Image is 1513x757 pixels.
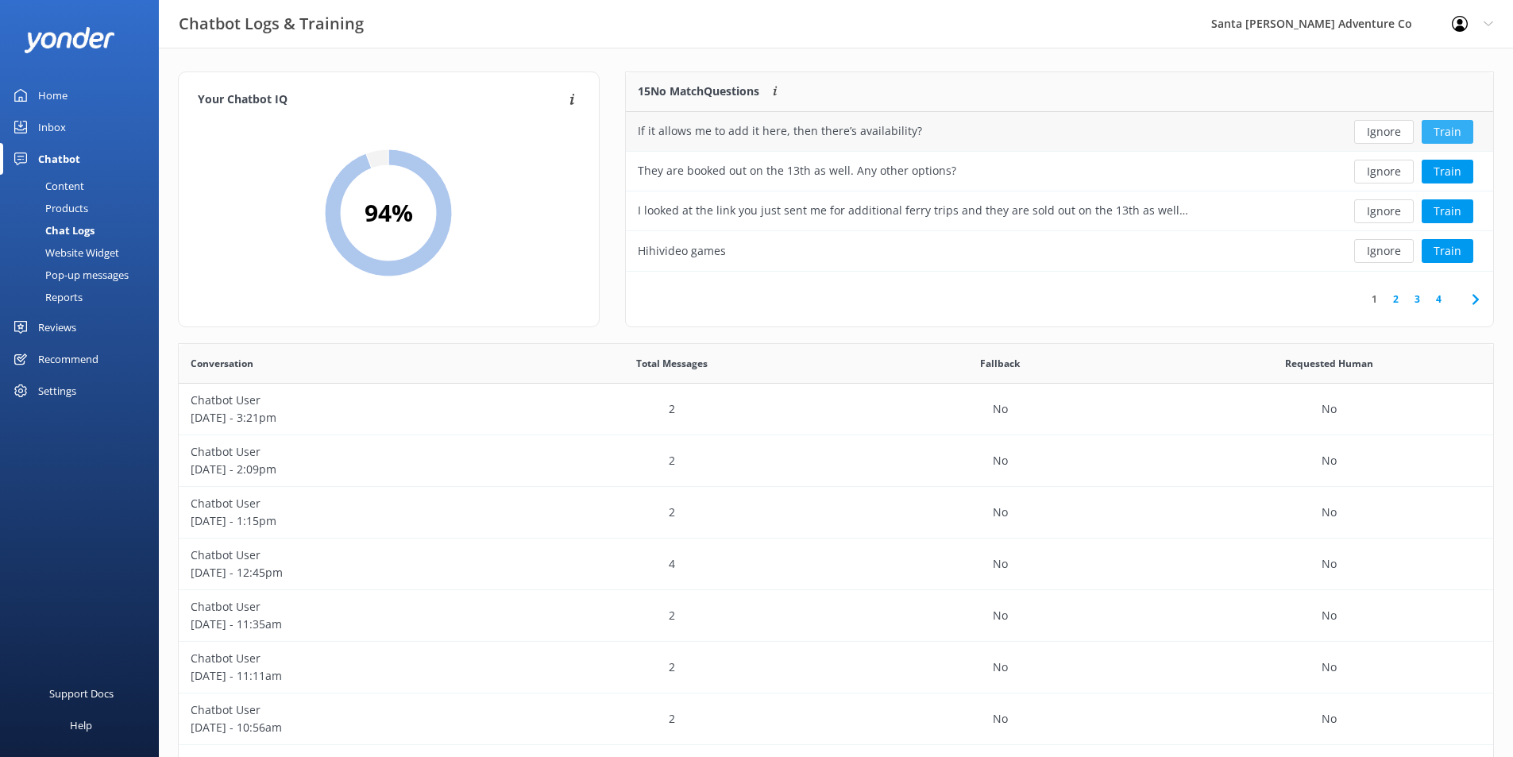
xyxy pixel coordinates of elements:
[669,607,675,624] p: 2
[669,452,675,469] p: 2
[638,242,726,260] div: Hihivideo games
[626,152,1493,191] div: row
[191,512,496,530] p: [DATE] - 1:15pm
[626,112,1493,152] div: row
[993,452,1008,469] p: No
[1428,292,1449,307] a: 4
[1354,120,1414,144] button: Ignore
[669,659,675,676] p: 2
[191,392,496,409] p: Chatbot User
[191,461,496,478] p: [DATE] - 2:09pm
[198,91,565,109] h4: Your Chatbot IQ
[179,11,364,37] h3: Chatbot Logs & Training
[993,504,1008,521] p: No
[993,710,1008,728] p: No
[191,409,496,427] p: [DATE] - 3:21pm
[10,241,159,264] a: Website Widget
[38,375,76,407] div: Settings
[179,590,1493,642] div: row
[179,487,1493,539] div: row
[10,286,159,308] a: Reports
[1322,400,1337,418] p: No
[179,539,1493,590] div: row
[10,175,84,197] div: Content
[10,264,129,286] div: Pop-up messages
[191,547,496,564] p: Chatbot User
[1285,356,1373,371] span: Requested Human
[191,598,496,616] p: Chatbot User
[638,122,922,140] div: If it allows me to add it here, then there’s availability?
[10,197,88,219] div: Products
[191,650,496,667] p: Chatbot User
[1385,292,1407,307] a: 2
[1422,160,1473,183] button: Train
[191,356,253,371] span: Conversation
[10,241,119,264] div: Website Widget
[191,616,496,633] p: [DATE] - 11:35am
[191,719,496,736] p: [DATE] - 10:56am
[179,693,1493,745] div: row
[1322,659,1337,676] p: No
[10,219,159,241] a: Chat Logs
[980,356,1020,371] span: Fallback
[638,83,759,100] p: 15 No Match Questions
[1422,199,1473,223] button: Train
[70,709,92,741] div: Help
[10,219,95,241] div: Chat Logs
[626,112,1493,271] div: grid
[191,564,496,581] p: [DATE] - 12:45pm
[179,384,1493,435] div: row
[38,311,76,343] div: Reviews
[1354,199,1414,223] button: Ignore
[1422,120,1473,144] button: Train
[669,710,675,728] p: 2
[626,191,1493,231] div: row
[179,642,1493,693] div: row
[38,111,66,143] div: Inbox
[1364,292,1385,307] a: 1
[993,659,1008,676] p: No
[669,504,675,521] p: 2
[365,194,413,232] h2: 94 %
[191,667,496,685] p: [DATE] - 11:11am
[179,435,1493,487] div: row
[10,175,159,197] a: Content
[10,197,159,219] a: Products
[38,343,98,375] div: Recommend
[638,162,956,180] div: They are booked out on the 13th as well. Any other options?
[49,678,114,709] div: Support Docs
[669,555,675,573] p: 4
[636,356,708,371] span: Total Messages
[191,443,496,461] p: Chatbot User
[38,79,68,111] div: Home
[993,400,1008,418] p: No
[1322,504,1337,521] p: No
[638,202,1188,219] div: I looked at the link you just sent me for additional ferry trips and they are sold out on the 13t...
[1322,555,1337,573] p: No
[993,607,1008,624] p: No
[10,286,83,308] div: Reports
[1322,452,1337,469] p: No
[1407,292,1428,307] a: 3
[1354,160,1414,183] button: Ignore
[191,495,496,512] p: Chatbot User
[38,143,80,175] div: Chatbot
[24,27,115,53] img: yonder-white-logo.png
[10,264,159,286] a: Pop-up messages
[1422,239,1473,263] button: Train
[1354,239,1414,263] button: Ignore
[669,400,675,418] p: 2
[1322,607,1337,624] p: No
[626,231,1493,271] div: row
[993,555,1008,573] p: No
[1322,710,1337,728] p: No
[191,701,496,719] p: Chatbot User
